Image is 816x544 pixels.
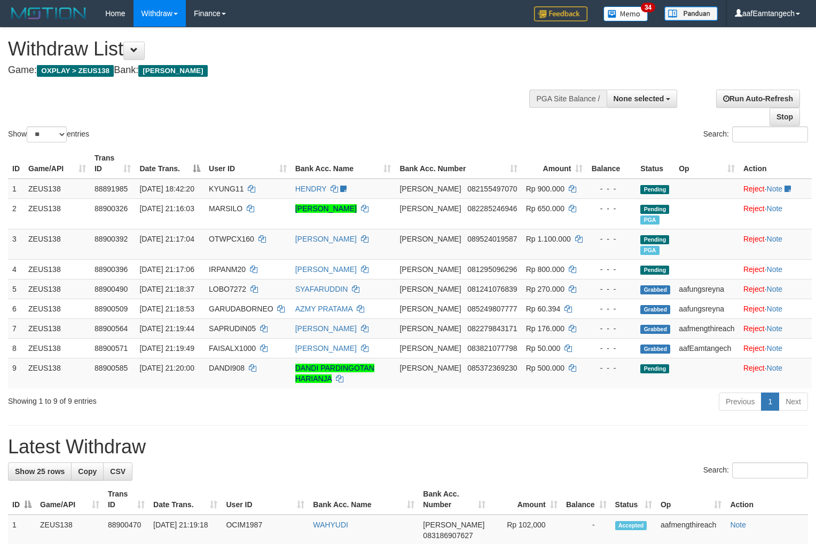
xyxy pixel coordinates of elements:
[399,185,461,193] span: [PERSON_NAME]
[640,325,670,334] span: Grabbed
[95,265,128,274] span: 88900396
[603,6,648,21] img: Button%20Memo.svg
[743,235,765,243] a: Reject
[591,303,632,314] div: - - -
[730,521,746,529] a: Note
[295,204,357,213] a: [PERSON_NAME]
[467,235,517,243] span: Copy 089524019587 to clipboard
[562,484,611,515] th: Balance: activate to sort column ascending
[139,305,194,313] span: [DATE] 21:18:53
[295,265,357,274] a: [PERSON_NAME]
[739,148,812,179] th: Action
[395,148,521,179] th: Bank Acc. Number: activate to sort column ascending
[739,299,812,318] td: ·
[8,484,36,515] th: ID: activate to sort column descending
[767,324,783,333] a: Note
[8,338,24,358] td: 8
[295,344,357,353] a: [PERSON_NAME]
[674,338,739,358] td: aafEamtangech
[37,65,114,77] span: OXPLAY > ZEUS138
[399,305,461,313] span: [PERSON_NAME]
[591,343,632,354] div: - - -
[8,198,24,229] td: 2
[104,484,149,515] th: Trans ID: activate to sort column ascending
[209,235,254,243] span: OTWPCX160
[526,305,561,313] span: Rp 60.394
[8,5,89,21] img: MOTION_logo.png
[103,462,132,481] a: CSV
[611,484,656,515] th: Status: activate to sort column ascending
[732,462,808,478] input: Search:
[767,364,783,372] a: Note
[743,285,765,293] a: Reject
[591,183,632,194] div: - - -
[209,204,242,213] span: MARSILO
[24,318,90,338] td: ZEUS138
[135,148,205,179] th: Date Trans.: activate to sort column descending
[139,364,194,372] span: [DATE] 21:20:00
[674,148,739,179] th: Op: activate to sort column ascending
[139,204,194,213] span: [DATE] 21:16:03
[732,126,808,142] input: Search:
[209,344,256,353] span: FAISALX1000
[291,148,396,179] th: Bank Acc. Name: activate to sort column ascending
[295,305,352,313] a: AZMY PRATAMA
[767,265,783,274] a: Note
[640,285,670,294] span: Grabbed
[614,94,664,103] span: None selected
[739,358,812,388] td: ·
[739,179,812,199] td: ·
[78,467,97,476] span: Copy
[743,204,765,213] a: Reject
[8,126,89,142] label: Show entries
[24,279,90,299] td: ZEUS138
[8,259,24,279] td: 4
[209,285,246,293] span: LOBO7272
[8,462,72,481] a: Show 25 rows
[139,265,194,274] span: [DATE] 21:17:06
[641,3,655,12] span: 34
[209,364,245,372] span: DANDI908
[24,179,90,199] td: ZEUS138
[110,467,125,476] span: CSV
[24,299,90,318] td: ZEUS138
[739,229,812,259] td: ·
[8,358,24,388] td: 9
[423,531,473,540] span: Copy 083186907627 to clipboard
[295,185,327,193] a: HENDRY
[467,305,517,313] span: Copy 085249807777 to clipboard
[399,235,461,243] span: [PERSON_NAME]
[607,90,678,108] button: None selected
[27,126,67,142] select: Showentries
[640,345,670,354] span: Grabbed
[8,279,24,299] td: 5
[743,265,765,274] a: Reject
[95,204,128,213] span: 88900326
[419,484,490,515] th: Bank Acc. Number: activate to sort column ascending
[770,108,800,126] a: Stop
[591,363,632,373] div: - - -
[24,358,90,388] td: ZEUS138
[139,344,194,353] span: [DATE] 21:19:49
[295,364,374,383] a: DANDI PARDINGOTAN HARIANJA
[467,204,517,213] span: Copy 082285246946 to clipboard
[640,364,669,373] span: Pending
[761,393,779,411] a: 1
[534,6,587,21] img: Feedback.jpg
[36,484,104,515] th: Game/API: activate to sort column ascending
[8,229,24,259] td: 3
[8,391,332,406] div: Showing 1 to 9 of 9 entries
[209,185,244,193] span: KYUNG11
[526,285,564,293] span: Rp 270.000
[526,265,564,274] span: Rp 800.000
[490,484,561,515] th: Amount: activate to sort column ascending
[95,324,128,333] span: 88900564
[399,344,461,353] span: [PERSON_NAME]
[743,344,765,353] a: Reject
[467,324,517,333] span: Copy 082279843171 to clipboard
[674,318,739,338] td: aafmengthireach
[90,148,135,179] th: Trans ID: activate to sort column ascending
[636,148,674,179] th: Status
[526,235,571,243] span: Rp 1.100.000
[739,259,812,279] td: ·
